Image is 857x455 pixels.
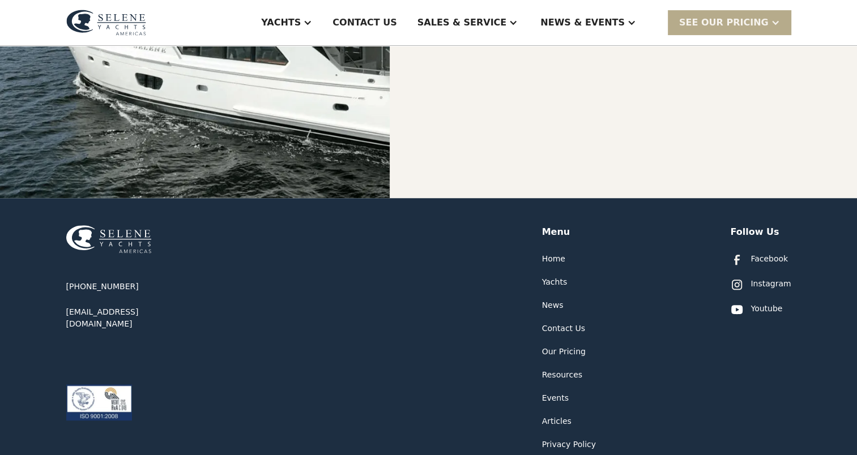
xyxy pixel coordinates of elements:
[542,299,564,311] a: News
[542,392,569,404] a: Events
[751,253,788,265] div: Facebook
[66,10,146,36] img: logo
[679,16,769,29] div: SEE Our Pricing
[261,16,301,29] div: Yachts
[66,306,202,330] a: [EMAIL_ADDRESS][DOMAIN_NAME]
[542,276,568,288] a: Yachts
[751,278,791,290] div: Instagram
[730,253,788,267] a: Facebook
[542,415,572,427] a: Articles
[417,16,506,29] div: Sales & Service
[542,346,586,358] a: Our Pricing
[542,323,585,334] a: Contact Us
[542,225,570,239] div: Menu
[542,439,596,450] a: Privacy Policy
[730,225,779,239] div: Follow Us
[332,16,397,29] div: Contact US
[542,253,565,265] a: Home
[730,303,782,316] a: Youtube
[668,10,791,35] div: SEE Our Pricing
[751,303,782,315] div: Youtube
[66,281,139,293] a: [PHONE_NUMBER]
[542,369,583,381] a: Resources
[540,16,625,29] div: News & EVENTS
[730,278,791,291] a: Instagram
[66,384,132,420] img: ISO 9001:2008 certification logos for ABS Quality Evaluations and RvA Management Systems.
